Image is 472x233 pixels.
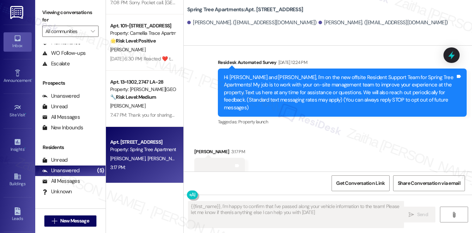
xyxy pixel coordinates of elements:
div: All Messages [42,177,80,185]
i:  [451,212,457,218]
button: Send [401,207,435,222]
span: • [31,77,32,82]
div: Hi [PERSON_NAME] and [PERSON_NAME], I'm on the new offsite Resident Support Team for Spring Tree ... [224,74,455,111]
div: All Messages [42,114,80,121]
span: [PERSON_NAME] [147,155,183,162]
input: All communities [45,26,87,37]
div: [PERSON_NAME] [194,148,245,158]
div: Unread [42,156,68,164]
div: 7:47 PM: Thank you for sharing your vehicle information. I’ll relay these details to the team to ... [110,112,449,118]
span: Share Conversation via email [398,180,460,187]
a: Inbox [4,32,32,51]
a: Insights • [4,136,32,155]
div: Apt. 101~[STREET_ADDRESS] [110,22,175,30]
span: Send [417,211,428,218]
a: Leads [4,205,32,224]
div: (5) [95,165,106,176]
button: Get Conversation Link [332,175,389,191]
div: Unanswered [42,92,80,100]
span: • [24,146,25,151]
a: Site Visit • [4,102,32,121]
button: Share Conversation via email [393,175,465,191]
div: [PERSON_NAME]. ([EMAIL_ADDRESS][DOMAIN_NAME]) [319,19,448,26]
i:  [52,218,57,224]
span: Get Conversation Link [336,180,385,187]
div: Residesk Automated Survey [218,59,467,69]
label: Viewing conversations for [42,7,99,26]
div: New Inbounds [42,124,83,131]
div: [DATE] 6:30 PM: Reacted ❤️ to “[PERSON_NAME] (Camellia Trace Apartments): 😊” [110,56,279,62]
textarea: {{first_name}}, I'm happy to confirm that I've passed along your vehicle information to the team!... [188,201,404,228]
span: [PERSON_NAME] [110,155,147,162]
div: Property: Spring Tree Apartments [110,146,175,153]
div: Residents [35,144,106,151]
a: Buildings [4,170,32,189]
div: Unanswered [42,167,80,174]
strong: 🔧 Risk Level: Medium [110,94,156,100]
span: [PERSON_NAME] [110,103,145,109]
div: Property: [PERSON_NAME][GEOGRAPHIC_DATA] Apartments [110,86,175,93]
div: 3:17 PM [229,148,245,155]
div: Prospects [35,79,106,87]
div: Escalate [42,60,70,67]
div: Property: Camellia Trace Apartments [110,30,175,37]
i:  [91,28,95,34]
div: 3:17 PM: [110,164,125,170]
div: Tagged as: [218,117,467,127]
div: Unread [42,103,68,110]
span: [PERSON_NAME] [110,46,145,53]
div: [PERSON_NAME]. ([EMAIL_ADDRESS][DOMAIN_NAME]) [187,19,317,26]
div: [DATE] 12:24 PM [277,59,307,66]
b: Spring Tree Apartments: Apt. [STREET_ADDRESS] [187,6,303,13]
div: Unknown [42,188,72,195]
strong: 🌟 Risk Level: Positive [110,38,156,44]
div: Apt. [STREET_ADDRESS] [110,138,175,146]
button: New Message [44,215,96,227]
div: Apt. 13~1302, 2747 LA-28 [110,78,175,86]
img: ResiDesk Logo [10,6,25,19]
div: WO Follow-ups [42,50,86,57]
i:  [409,212,414,218]
span: Property launch [238,119,268,125]
div: Past + Future Residents [35,208,106,215]
span: New Message [60,217,89,225]
span: • [25,111,26,116]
